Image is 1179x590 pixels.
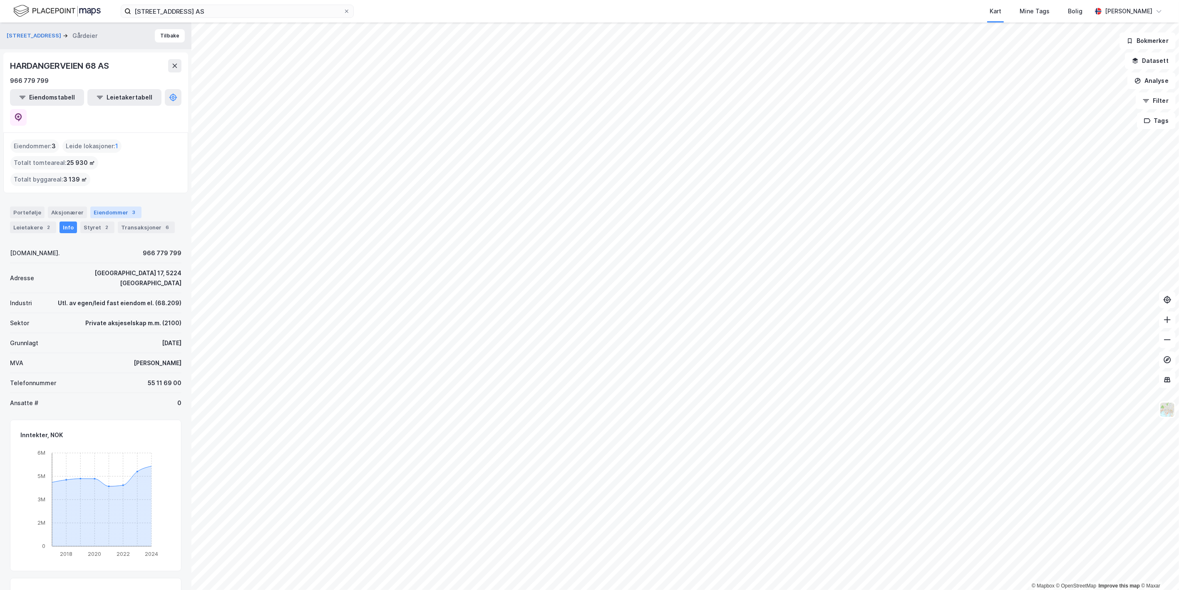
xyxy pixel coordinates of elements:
div: Sektor [10,318,29,328]
div: Gårdeier [72,31,97,41]
div: 966 779 799 [143,248,181,258]
tspan: 5M [37,473,45,479]
div: [DOMAIN_NAME]. [10,248,60,258]
div: 966 779 799 [10,76,49,86]
div: [GEOGRAPHIC_DATA] 17, 5224 [GEOGRAPHIC_DATA] [44,268,181,288]
div: [DATE] [162,338,181,348]
tspan: 2020 [88,550,101,557]
div: 0 [177,398,181,408]
a: OpenStreetMap [1056,583,1097,589]
span: 1 [115,141,118,151]
tspan: 2022 [117,550,130,557]
span: 25 930 ㎡ [67,158,95,168]
div: Totalt byggareal : [10,173,90,186]
tspan: 2M [37,519,45,526]
div: Aksjonærer [48,207,87,218]
button: Datasett [1125,52,1176,69]
div: Industri [10,298,32,308]
div: 55 11 69 00 [148,378,181,388]
div: [PERSON_NAME] [1105,6,1152,16]
tspan: 3M [37,496,45,503]
div: Mine Tags [1020,6,1050,16]
div: Ansatte # [10,398,38,408]
div: Telefonnummer [10,378,56,388]
a: Mapbox [1032,583,1055,589]
iframe: Chat Widget [1137,550,1179,590]
a: Improve this map [1099,583,1140,589]
div: MVA [10,358,23,368]
div: Grunnlagt [10,338,38,348]
div: [PERSON_NAME] [134,358,181,368]
tspan: 2024 [145,550,158,557]
button: [STREET_ADDRESS] [7,32,63,40]
tspan: 6M [37,449,45,456]
div: Kart [990,6,1001,16]
button: Tags [1137,112,1176,129]
div: Leietakere [10,222,56,233]
tspan: 2018 [60,550,72,557]
div: 2 [45,223,53,232]
button: Analyse [1127,72,1176,89]
div: Info [60,222,77,233]
tspan: 0 [42,543,45,549]
div: Adresse [10,273,34,283]
input: Søk på adresse, matrikkel, gårdeiere, leietakere eller personer [131,5,343,17]
div: Totalt tomteareal : [10,156,98,169]
span: 3 139 ㎡ [63,174,87,184]
div: Leide lokasjoner : [62,139,122,153]
div: Utl. av egen/leid fast eiendom el. (68.209) [58,298,181,308]
div: Eiendommer [90,207,141,218]
span: 3 [52,141,56,151]
img: logo.f888ab2527a4732fd821a326f86c7f29.svg [13,4,101,18]
button: Leietakertabell [87,89,161,106]
div: 6 [163,223,171,232]
button: Tilbake [155,29,185,42]
div: Eiendommer : [10,139,59,153]
div: Inntekter, NOK [20,430,63,440]
div: 3 [130,208,138,217]
div: HARDANGERVEIEN 68 AS [10,59,111,72]
div: Transaksjoner [118,222,175,233]
button: Bokmerker [1119,32,1176,49]
img: Z [1159,402,1175,418]
div: Portefølje [10,207,45,218]
div: Bolig [1068,6,1082,16]
button: Filter [1136,92,1176,109]
div: Private aksjeselskap m.m. (2100) [85,318,181,328]
div: 2 [103,223,111,232]
div: Styret [80,222,114,233]
button: Eiendomstabell [10,89,84,106]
